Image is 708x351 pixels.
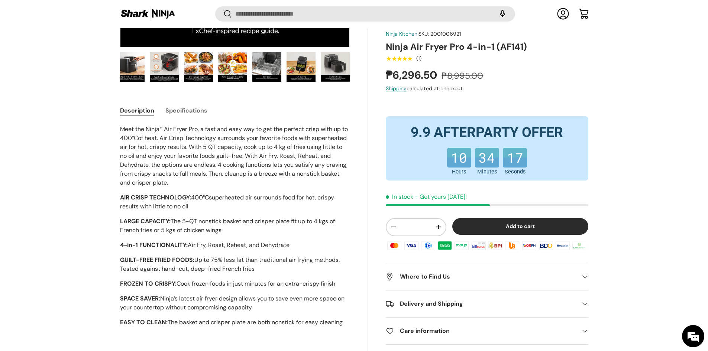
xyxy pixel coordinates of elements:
[415,193,467,201] p: - Get yours [DATE]!
[120,280,177,287] strong: FROZEN TO CRISPY:
[120,241,350,250] p: Air Fry, Roast, Reheat, and Dehydrate
[386,40,588,52] h1: Ninja Air Fryer Pro 4-in-1 (AF141)
[386,55,412,62] span: ★★★★★
[521,240,537,251] img: qrph
[447,148,471,158] b: 10
[386,193,413,201] span: In stock
[418,30,429,37] span: SKU:
[442,70,483,81] s: ₱8,995.00
[203,194,209,201] span: °C
[386,85,588,92] div: calculated at checkout.
[120,125,350,187] p: Meet the Ninja® Air Fryer Pro, a fast and easy way to get the perfect crisp with up to 400 of hea...
[120,193,350,211] p: 400 superheated air surrounds food for hot, crispy results with little to no oil
[386,68,439,82] strong: ₱6,296.50
[503,148,527,158] b: 17
[417,30,461,37] span: |
[386,85,407,92] a: Shipping
[218,52,247,82] img: Ninja Air Fryer Pro 4-in-1 (AF141)
[43,94,103,169] span: We're online!
[321,52,350,82] img: Ninja Air Fryer Pro 4-in-1 (AF141)
[386,240,403,251] img: master
[437,240,453,251] img: grabpay
[430,30,461,37] span: 2001006921
[386,326,576,335] h2: Care information
[165,102,207,119] button: Specifications
[386,290,588,317] summary: Delivery and Shipping
[120,318,350,327] p: The basket and crisper plate are both nonstick for easy cleaning
[120,256,194,264] strong: GUILT-FREE FRIED FOODS:
[403,240,419,251] img: visa
[471,240,487,251] img: billease
[475,148,499,158] b: 34
[120,102,154,119] button: Description
[184,52,213,82] img: Ninja Air Fryer Pro 4-in-1 (AF141)
[386,272,576,281] h2: Where to Find Us
[120,294,350,312] p: Ninja’s latest air fryer design allows you to save even more space on your countertop without com...
[132,134,138,142] span: °C
[287,52,316,82] img: Ninja Air Fryer Pro 4-in-1 (AF141)
[571,240,588,251] img: landbank
[4,203,142,229] textarea: Type your message and hit 'Enter'
[386,30,417,37] a: Ninja Kitchen
[120,7,176,21] img: Shark Ninja Philippines
[120,318,168,326] strong: EASY TO CLEAN:
[120,256,350,273] p: Up to 75% less fat than traditional air frying methods. Tested against hand-cut, deep-fried Frenc...
[487,240,504,251] img: bpi
[120,241,188,249] strong: 4-in-1 FUNCTIONALITY:
[122,4,140,22] div: Minimize live chat window
[491,6,514,22] speech-search-button: Search by voice
[39,42,125,51] div: Chat with us now
[555,240,571,251] img: metrobank
[120,217,171,225] strong: LARGE CAPACITY:
[120,279,350,288] p: Cook frozen foods in just minutes for an extra-crispy finish
[386,55,412,62] div: 5.0 out of 5.0 stars
[504,240,520,251] img: ubp
[538,240,554,251] img: bdo
[453,240,470,251] img: maya
[120,194,191,201] strong: AIR CRISP TECHNOLOGY:
[386,263,588,290] summary: Where to Find Us
[386,299,576,308] h2: Delivery and Shipping
[452,218,588,235] button: Add to cart
[252,52,281,82] img: Ninja Air Fryer Pro 4-in-1 (AF141)
[416,56,421,61] div: (1)
[116,52,145,82] img: Ninja Air Fryer Pro 4-in-1 (AF141)
[120,217,350,235] p: The 5-QT nonstick basket and crisper plate fit up to 4 kgs of French fries or 5 kgs of chicken wings
[420,240,436,251] img: gcash
[386,318,588,344] summary: Care information
[150,52,179,82] img: Ninja Air Fryer Pro 4-in-1 (AF141)
[120,295,160,302] strong: SPACE SAVER:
